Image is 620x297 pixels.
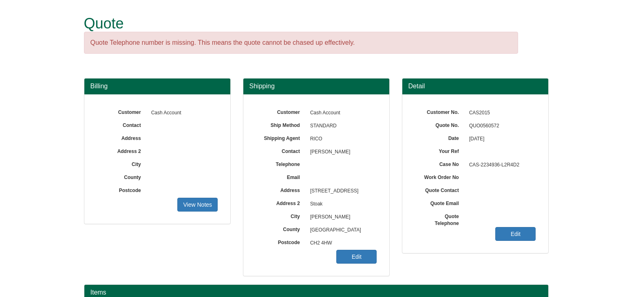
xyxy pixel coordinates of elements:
[97,185,147,194] label: Postcode
[256,146,306,155] label: Contact
[415,120,465,129] label: Quote No.
[256,133,306,142] label: Shipping Agent
[306,146,377,159] span: [PERSON_NAME]
[306,120,377,133] span: STANDARD
[465,120,536,133] span: QUO0560572
[147,107,218,120] span: Cash Account
[465,107,536,120] span: CAS2015
[97,172,147,181] label: County
[336,250,377,264] a: Edit
[465,159,536,172] span: CAS-2234936-L2R4D2
[306,224,377,237] span: [GEOGRAPHIC_DATA]
[256,107,306,116] label: Customer
[415,159,465,168] label: Case No
[97,146,147,155] label: Address 2
[256,211,306,220] label: City
[415,185,465,194] label: Quote Contact
[256,185,306,194] label: Address
[408,83,542,90] h3: Detail
[415,146,465,155] label: Your Ref
[415,172,465,181] label: Work Order No
[256,159,306,168] label: Telephone
[256,224,306,233] label: County
[84,32,518,54] div: Quote Telephone number is missing. This means the quote cannot be chased up effectively.
[306,237,377,250] span: CH2 4HW
[415,198,465,207] label: Quote Email
[306,133,377,146] span: RICO
[415,211,465,227] label: Quote Telephone
[256,198,306,207] label: Address 2
[306,211,377,224] span: [PERSON_NAME]
[97,120,147,129] label: Contact
[306,185,377,198] span: [STREET_ADDRESS]
[415,133,465,142] label: Date
[97,107,147,116] label: Customer
[84,15,518,32] h1: Quote
[256,120,306,129] label: Ship Method
[256,172,306,181] label: Email
[495,227,536,241] a: Edit
[306,198,377,211] span: Stoak
[415,107,465,116] label: Customer No.
[97,133,147,142] label: Address
[465,133,536,146] span: [DATE]
[306,107,377,120] span: Cash Account
[90,289,542,296] h2: Items
[177,198,218,212] a: View Notes
[90,83,224,90] h3: Billing
[256,237,306,246] label: Postcode
[97,159,147,168] label: City
[249,83,383,90] h3: Shipping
